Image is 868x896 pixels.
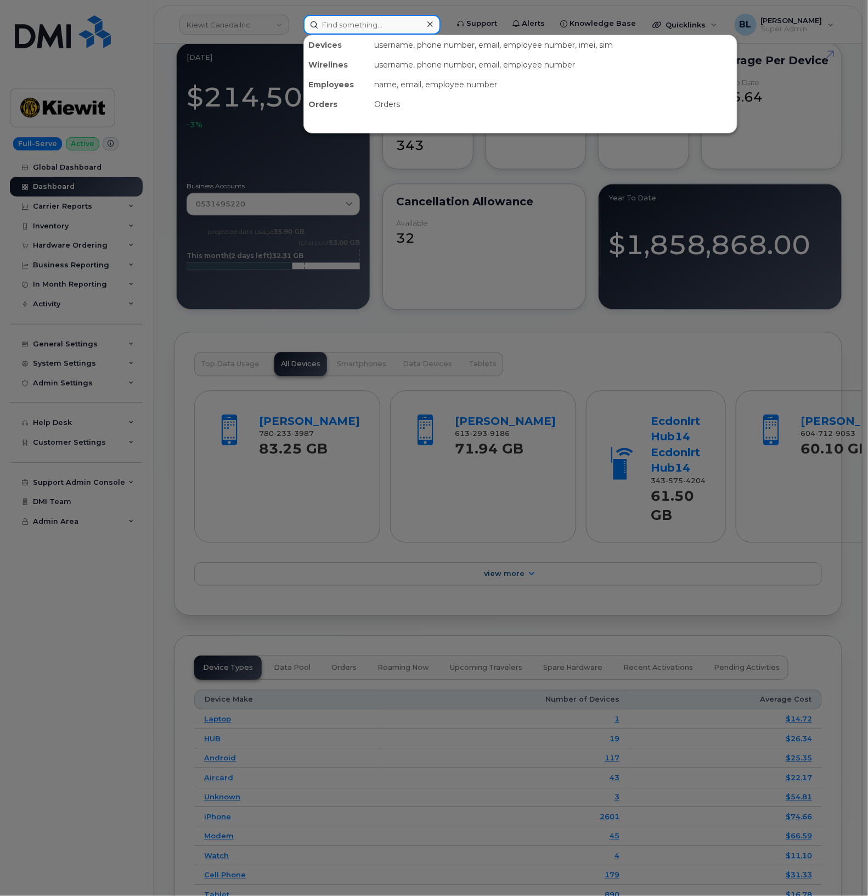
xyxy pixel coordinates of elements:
[304,94,370,114] div: Orders
[370,35,737,55] div: username, phone number, email, employee number, imei, sim
[304,35,370,55] div: Devices
[303,15,441,35] input: Find something...
[304,55,370,75] div: Wirelines
[820,848,860,888] iframe: Messenger Launcher
[304,75,370,94] div: Employees
[370,75,737,94] div: name, email, employee number
[370,55,737,75] div: username, phone number, email, employee number
[370,94,737,114] div: Orders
